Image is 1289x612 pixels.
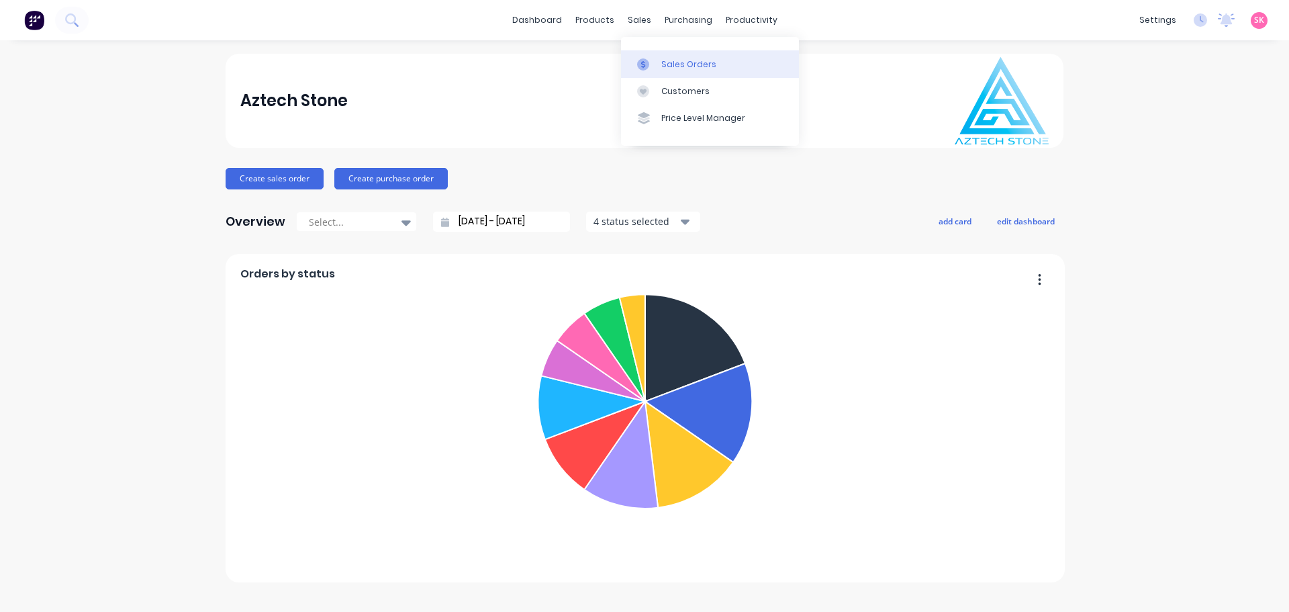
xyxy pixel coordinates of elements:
[1133,10,1183,30] div: settings
[621,50,799,77] a: Sales Orders
[955,57,1049,144] img: Aztech Stone
[24,10,44,30] img: Factory
[621,78,799,105] a: Customers
[226,168,324,189] button: Create sales order
[658,10,719,30] div: purchasing
[506,10,569,30] a: dashboard
[719,10,784,30] div: productivity
[593,214,678,228] div: 4 status selected
[661,58,716,71] div: Sales Orders
[930,212,980,230] button: add card
[569,10,621,30] div: products
[586,212,700,232] button: 4 status selected
[661,112,745,124] div: Price Level Manager
[240,87,348,114] div: Aztech Stone
[988,212,1063,230] button: edit dashboard
[240,266,335,282] span: Orders by status
[621,105,799,132] a: Price Level Manager
[226,208,285,235] div: Overview
[661,85,710,97] div: Customers
[1254,14,1264,26] span: SK
[334,168,448,189] button: Create purchase order
[621,10,658,30] div: sales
